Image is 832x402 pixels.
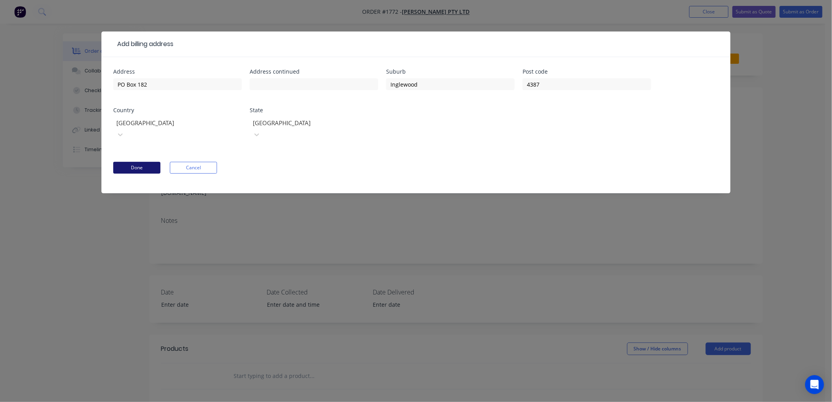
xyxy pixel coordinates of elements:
[250,69,378,74] div: Address continued
[250,107,378,113] div: State
[386,69,515,74] div: Suburb
[113,69,242,74] div: Address
[113,162,160,174] button: Done
[113,39,173,49] div: Add billing address
[805,375,824,394] div: Open Intercom Messenger
[170,162,217,174] button: Cancel
[523,69,651,74] div: Post code
[113,107,242,113] div: Country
